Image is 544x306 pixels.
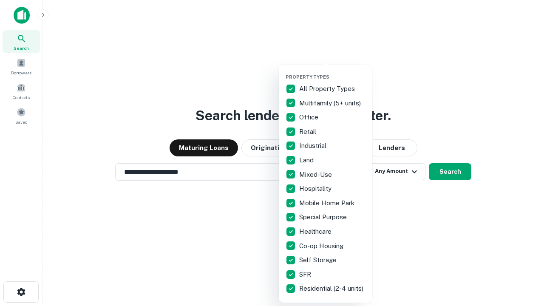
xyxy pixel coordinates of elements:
p: Co-op Housing [299,241,345,251]
iframe: Chat Widget [501,238,544,279]
p: All Property Types [299,84,357,94]
p: Mobile Home Park [299,198,356,208]
p: Mixed-Use [299,170,334,180]
p: Self Storage [299,255,338,265]
p: Multifamily (5+ units) [299,98,363,108]
p: Residential (2-4 units) [299,283,365,294]
p: Office [299,112,320,122]
p: Hospitality [299,184,333,194]
p: Industrial [299,141,328,151]
span: Property Types [286,74,329,79]
p: Special Purpose [299,212,348,222]
p: Land [299,155,315,165]
p: Healthcare [299,227,333,237]
p: Retail [299,127,318,137]
p: SFR [299,269,313,280]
